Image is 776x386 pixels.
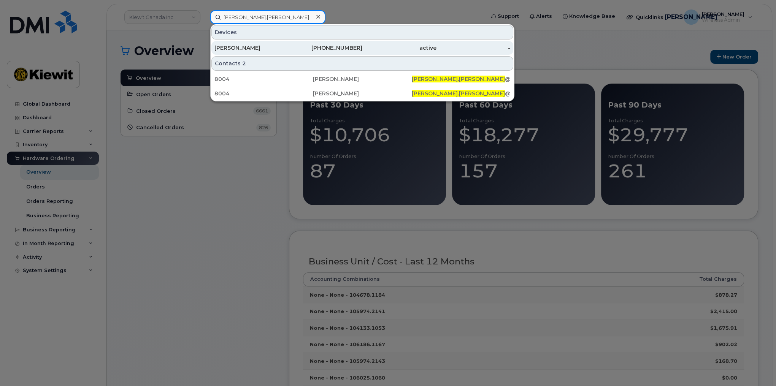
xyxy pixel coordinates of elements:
a: 8004[PERSON_NAME][PERSON_NAME].[PERSON_NAME]@[PERSON_NAME][DOMAIN_NAME] [211,72,513,86]
div: [PERSON_NAME] [313,90,411,97]
div: 8004 [214,75,313,83]
div: active [362,44,436,52]
a: 8004[PERSON_NAME][PERSON_NAME].[PERSON_NAME]@[PERSON_NAME][DOMAIN_NAME] [211,87,513,100]
div: 8004 [214,90,313,97]
iframe: Messenger Launcher [743,353,770,380]
span: [PERSON_NAME].[PERSON_NAME] [412,90,505,97]
div: - [436,44,511,52]
a: [PERSON_NAME][PHONE_NUMBER]active- [211,41,513,55]
div: Contacts [211,56,513,71]
div: [PERSON_NAME] [313,75,411,83]
span: 2 [242,60,246,67]
div: @[PERSON_NAME][DOMAIN_NAME] [412,90,510,97]
div: Devices [211,25,513,40]
div: [PERSON_NAME] [214,44,289,52]
div: [PHONE_NUMBER] [289,44,363,52]
span: [PERSON_NAME].[PERSON_NAME] [412,76,505,82]
div: @[PERSON_NAME][DOMAIN_NAME] [412,75,510,83]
